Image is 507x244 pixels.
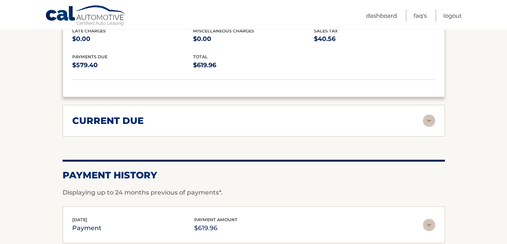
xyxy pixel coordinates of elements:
span: [DATE] [72,217,87,222]
span: total [193,54,208,59]
span: Late Charges [72,28,106,34]
p: $579.40 [72,60,193,71]
p: Displaying up to 24 months previous of payments*. [63,188,445,197]
img: accordion-rest.svg [423,115,435,127]
span: payment amount [194,217,237,222]
p: $619.96 [194,223,237,234]
h2: Payment History [63,169,445,181]
a: Logout [443,9,462,22]
span: Miscellaneous Charges [193,28,254,34]
span: Sales Tax [314,28,338,34]
p: payment [72,223,102,234]
h2: current due [72,115,144,127]
a: Dashboard [366,9,397,22]
img: accordion-rest.svg [423,219,435,231]
a: FAQ's [414,9,427,22]
a: Cal Automotive [45,5,126,27]
span: Payments Due [72,54,107,59]
p: $0.00 [72,34,193,44]
p: $619.96 [193,60,314,71]
p: $0.00 [193,34,314,44]
p: $40.56 [314,34,435,44]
